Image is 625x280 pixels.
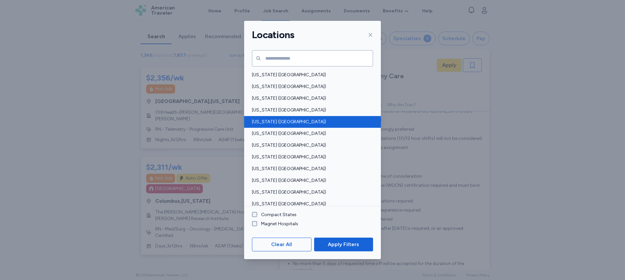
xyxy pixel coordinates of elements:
[252,130,369,137] span: [US_STATE] ([GEOGRAPHIC_DATA])
[252,83,369,90] span: [US_STATE] ([GEOGRAPHIC_DATA])
[271,241,292,248] span: Clear All
[252,189,369,196] span: [US_STATE] ([GEOGRAPHIC_DATA])
[252,95,369,102] span: [US_STATE] ([GEOGRAPHIC_DATA])
[252,201,369,207] span: [US_STATE] ([GEOGRAPHIC_DATA])
[252,29,294,41] h1: Locations
[314,238,373,251] button: Apply Filters
[252,72,369,78] span: [US_STATE] ([GEOGRAPHIC_DATA])
[252,142,369,149] span: [US_STATE] ([GEOGRAPHIC_DATA])
[252,238,312,251] button: Clear All
[252,119,369,125] span: [US_STATE] ([GEOGRAPHIC_DATA])
[252,166,369,172] span: [US_STATE] ([GEOGRAPHIC_DATA])
[252,107,369,113] span: [US_STATE] ([GEOGRAPHIC_DATA])
[257,212,297,218] label: Compact States
[328,241,359,248] span: Apply Filters
[257,221,298,227] label: Magnet Hospitals
[252,154,369,160] span: [US_STATE] ([GEOGRAPHIC_DATA])
[252,177,369,184] span: [US_STATE] ([GEOGRAPHIC_DATA])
